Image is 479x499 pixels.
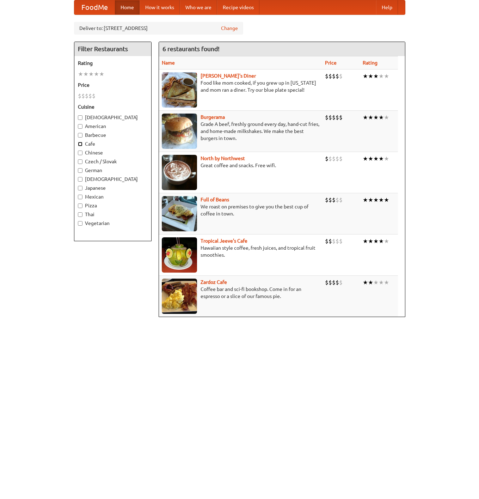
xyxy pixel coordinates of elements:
[78,142,82,146] input: Cafe
[78,149,148,156] label: Chinese
[162,60,175,66] a: Name
[363,72,368,80] li: ★
[78,176,148,183] label: [DEMOGRAPHIC_DATA]
[368,114,373,121] li: ★
[162,244,319,258] p: Hawaiian style coffee, fresh juices, and tropical fruit smoothies.
[85,92,88,100] li: $
[379,114,384,121] li: ★
[373,155,379,163] li: ★
[78,177,82,182] input: [DEMOGRAPHIC_DATA]
[332,114,336,121] li: $
[339,196,343,204] li: $
[201,197,229,202] a: Full of Beans
[379,196,384,204] li: ★
[78,168,82,173] input: German
[384,72,389,80] li: ★
[325,114,328,121] li: $
[201,279,227,285] b: Zardoz Cafe
[162,114,197,149] img: burgerama.jpg
[368,279,373,286] li: ★
[336,196,339,204] li: $
[325,155,328,163] li: $
[78,133,82,138] input: Barbecue
[373,114,379,121] li: ★
[78,202,148,209] label: Pizza
[328,196,332,204] li: $
[363,60,377,66] a: Rating
[162,162,319,169] p: Great coffee and snacks. Free wifi.
[78,132,148,139] label: Barbecue
[88,92,92,100] li: $
[368,72,373,80] li: ★
[328,114,332,121] li: $
[379,72,384,80] li: ★
[162,237,197,273] img: jeeves.jpg
[78,193,148,200] label: Mexican
[78,114,148,121] label: [DEMOGRAPHIC_DATA]
[78,81,148,89] h5: Price
[162,72,197,108] img: sallys.jpg
[162,286,319,300] p: Coffee bar and sci-fi bookshop. Come in for an espresso or a slice of our famous pie.
[363,196,368,204] li: ★
[78,123,148,130] label: American
[368,196,373,204] li: ★
[336,72,339,80] li: $
[78,124,82,129] input: American
[332,155,336,163] li: $
[78,159,82,164] input: Czech / Slovak
[376,0,398,14] a: Help
[92,92,96,100] li: $
[325,60,337,66] a: Price
[373,72,379,80] li: ★
[162,279,197,314] img: zardoz.jpg
[384,237,389,245] li: ★
[78,211,148,218] label: Thai
[336,114,339,121] li: $
[74,42,151,56] h4: Filter Restaurants
[78,151,82,155] input: Chinese
[88,70,94,78] li: ★
[325,196,328,204] li: $
[332,196,336,204] li: $
[373,279,379,286] li: ★
[384,114,389,121] li: ★
[78,203,82,208] input: Pizza
[221,25,238,32] a: Change
[368,237,373,245] li: ★
[339,72,343,80] li: $
[384,196,389,204] li: ★
[379,237,384,245] li: ★
[78,220,148,227] label: Vegetarian
[162,196,197,231] img: beans.jpg
[332,237,336,245] li: $
[339,237,343,245] li: $
[379,155,384,163] li: ★
[78,115,82,120] input: [DEMOGRAPHIC_DATA]
[140,0,180,14] a: How it works
[201,73,256,79] b: [PERSON_NAME]'s Diner
[336,237,339,245] li: $
[78,195,82,199] input: Mexican
[78,70,83,78] li: ★
[363,114,368,121] li: ★
[78,60,148,67] h5: Rating
[162,203,319,217] p: We roast on premises to give you the best cup of coffee in town.
[180,0,217,14] a: Who we are
[78,140,148,147] label: Cafe
[339,279,343,286] li: $
[325,279,328,286] li: $
[78,92,81,100] li: $
[201,156,245,161] a: North by Northwest
[115,0,140,14] a: Home
[328,279,332,286] li: $
[78,186,82,190] input: Japanese
[363,155,368,163] li: ★
[81,92,85,100] li: $
[78,212,82,217] input: Thai
[328,237,332,245] li: $
[201,238,247,244] b: Tropical Jeeve's Cafe
[339,155,343,163] li: $
[217,0,259,14] a: Recipe videos
[328,155,332,163] li: $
